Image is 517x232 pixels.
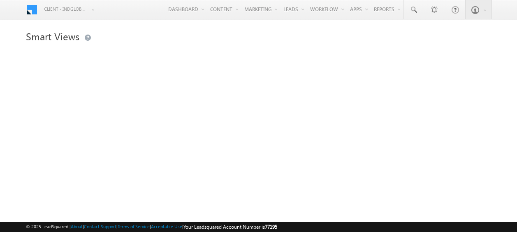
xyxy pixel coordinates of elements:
[71,224,83,229] a: About
[26,223,277,231] span: © 2025 LeadSquared | | | | |
[44,5,87,13] span: Client - indglobal2 (77195)
[84,224,116,229] a: Contact Support
[26,30,79,43] span: Smart Views
[265,224,277,230] span: 77195
[118,224,150,229] a: Terms of Service
[183,224,277,230] span: Your Leadsquared Account Number is
[151,224,182,229] a: Acceptable Use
